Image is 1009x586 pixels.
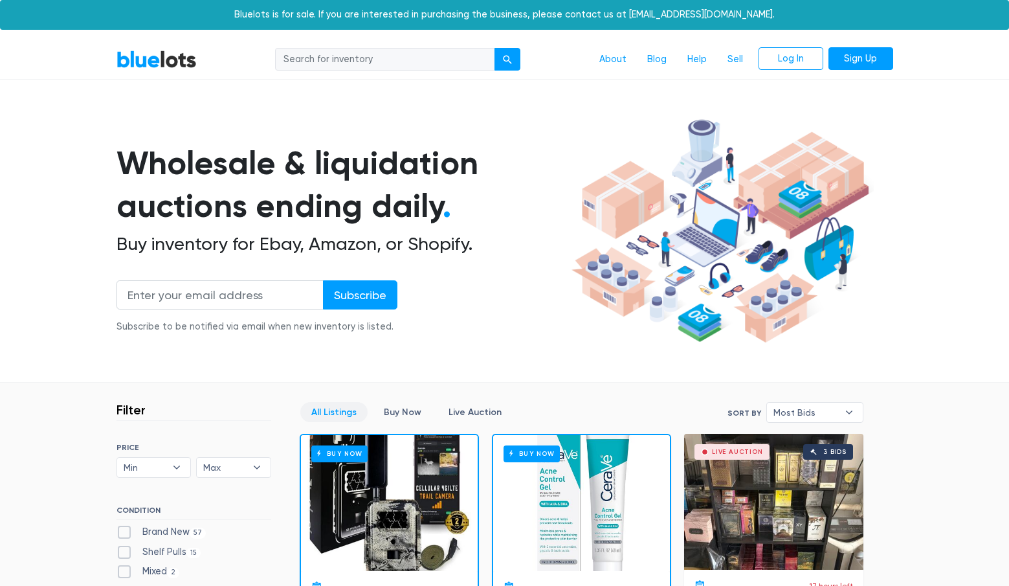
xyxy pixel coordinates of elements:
div: 3 bids [823,449,847,455]
div: Live Auction [712,449,763,455]
a: Live Auction [438,402,513,422]
h6: PRICE [116,443,271,452]
a: Help [677,47,717,72]
a: Buy Now [373,402,432,422]
label: Brand New [116,525,206,539]
a: All Listings [300,402,368,422]
h6: Buy Now [504,445,560,462]
span: Min [124,458,166,477]
h1: Wholesale & liquidation auctions ending daily [116,142,567,228]
label: Shelf Pulls [116,545,201,559]
b: ▾ [836,403,863,422]
input: Search for inventory [275,48,495,71]
input: Subscribe [323,280,397,310]
a: Live Auction 3 bids [684,434,863,570]
a: BlueLots [116,50,197,69]
h2: Buy inventory for Ebay, Amazon, or Shopify. [116,233,567,255]
a: Sign Up [828,47,893,71]
span: 2 [167,568,180,578]
b: ▾ [243,458,271,477]
span: Most Bids [773,403,838,422]
a: Log In [759,47,823,71]
a: Buy Now [493,435,670,571]
span: 15 [186,548,201,558]
span: . [443,186,451,225]
h6: CONDITION [116,506,271,520]
a: Buy Now [301,435,478,571]
span: Max [203,458,246,477]
div: Subscribe to be notified via email when new inventory is listed. [116,320,397,334]
a: Sell [717,47,753,72]
span: 57 [190,528,206,538]
a: About [589,47,637,72]
label: Sort By [727,407,761,419]
h3: Filter [116,402,146,418]
b: ▾ [163,458,190,477]
label: Mixed [116,565,180,579]
input: Enter your email address [116,280,324,310]
img: hero-ee84e7d0318cb26816c560f6b4441b76977f77a177738b4e94f68c95b2b83dbb.png [567,113,874,349]
h6: Buy Now [311,445,368,462]
a: Blog [637,47,677,72]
